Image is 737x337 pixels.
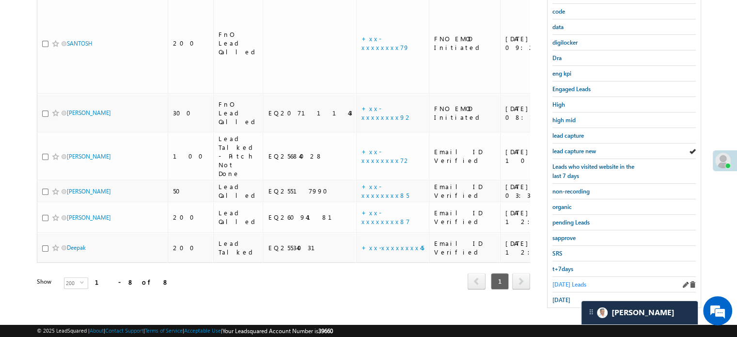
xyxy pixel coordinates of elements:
[95,276,169,288] div: 1 - 8 of 8
[67,153,111,160] a: [PERSON_NAME]
[219,100,259,126] div: FnO Lead Called
[219,239,259,257] div: Lead Talked
[468,273,486,289] span: prev
[16,51,41,64] img: d_60004797649_company_0_60004797649
[361,209,410,225] a: +xx-xxxxxxxx87
[219,30,259,56] div: FnO Lead Called
[173,187,209,195] div: 50
[505,34,570,52] div: [DATE] 09:26 AM
[512,274,530,289] a: next
[552,101,565,108] span: High
[468,274,486,289] a: prev
[587,308,595,316] img: carter-drag
[505,239,570,257] div: [DATE] 12:46 AM
[505,209,570,226] div: [DATE] 12:04 AM
[612,308,674,317] span: Carter
[173,152,209,160] div: 100
[173,109,209,117] div: 300
[552,163,634,179] span: Leads who visited website in the last 7 days
[268,109,352,117] div: EQ20711143
[145,327,183,334] a: Terms of Service
[434,182,496,200] div: Email ID Verified
[67,188,111,195] a: [PERSON_NAME]
[173,243,209,252] div: 200
[552,188,590,195] span: non-recording
[552,70,571,77] span: eng kpi
[434,239,496,257] div: Email ID Verified
[67,109,111,116] a: [PERSON_NAME]
[219,209,259,226] div: Lead Called
[552,23,564,31] span: data
[90,327,104,334] a: About
[552,132,584,139] span: lead capture
[67,214,111,221] a: [PERSON_NAME]
[552,85,591,93] span: Engaged Leads
[552,250,563,257] span: SRS
[491,273,509,289] span: 1
[105,327,143,334] a: Contact Support
[361,104,412,121] a: +xx-xxxxxxxx92
[361,34,409,51] a: +xx-xxxxxxxx79
[159,5,182,28] div: Minimize live chat window
[268,187,352,195] div: EQ25517990
[581,301,698,325] div: carter-dragCarter[PERSON_NAME]
[184,327,221,334] a: Acceptable Use
[67,244,86,251] a: Deepak
[552,116,576,124] span: high mid
[268,213,352,222] div: EQ26094181
[318,327,333,335] span: 39660
[552,296,570,304] span: [DATE]
[552,147,596,155] span: lead capture new
[80,280,88,285] span: select
[552,39,578,46] span: digilocker
[552,234,576,241] span: sapprove
[268,152,352,160] div: EQ25684028
[512,273,530,289] span: next
[552,54,562,62] span: Dra
[505,182,570,200] div: [DATE] 03:39 AM
[505,147,570,165] div: [DATE] 10:57 AM
[434,147,496,165] div: Email ID Verified
[597,307,608,318] img: Carter
[64,278,80,289] span: 200
[173,213,209,222] div: 200
[268,243,352,252] div: EQ25534031
[552,219,590,226] span: pending Leads
[37,277,56,286] div: Show
[361,147,411,164] a: +xx-xxxxxxxx72
[552,281,586,288] span: [DATE] Leads
[173,39,209,48] div: 200
[13,90,177,256] textarea: Type your message and hit 'Enter'
[50,51,163,64] div: Chat with us now
[552,203,572,210] span: organic
[552,8,565,15] span: code
[552,265,573,273] span: t+7days
[219,134,259,178] div: Lead Talked - Pitch Not Done
[505,104,570,122] div: [DATE] 08:18 PM
[434,209,496,226] div: Email ID Verified
[67,40,93,47] a: SANTOSH
[222,327,333,335] span: Your Leadsquared Account Number is
[361,243,424,252] a: +xx-xxxxxxxx45
[361,182,409,199] a: +xx-xxxxxxxx85
[132,264,176,277] em: Start Chat
[219,182,259,200] div: Lead Called
[434,34,496,52] div: FNO EMOD Initiated
[434,104,496,122] div: FNO EMOD Initiated
[37,326,333,336] span: © 2025 LeadSquared | | | | |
